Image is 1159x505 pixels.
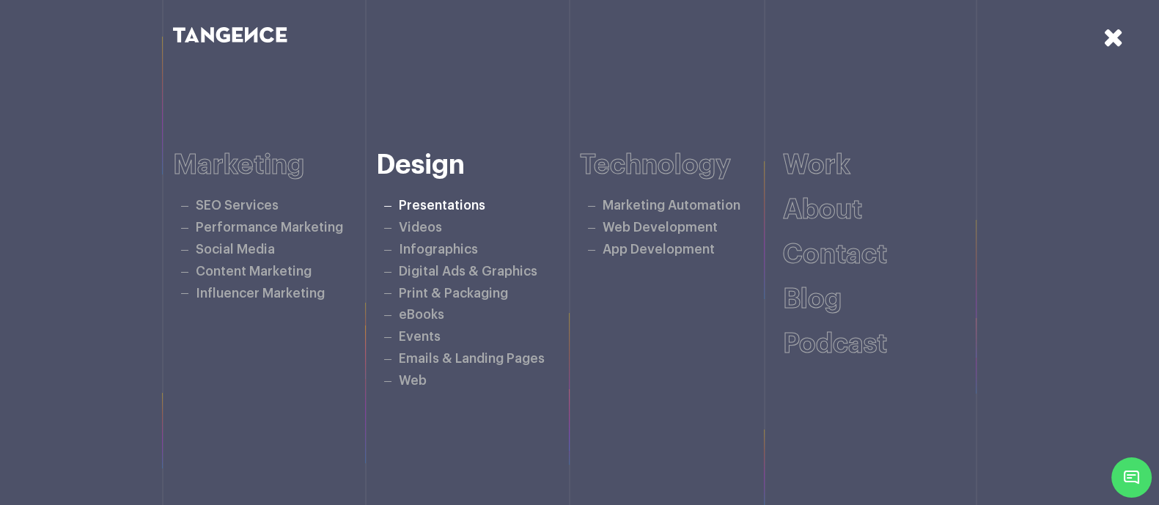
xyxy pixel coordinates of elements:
a: App Development [603,243,715,256]
a: Digital Ads & Graphics [399,265,537,278]
a: Blog [783,286,842,313]
h6: Marketing [173,150,377,180]
a: Web [399,375,427,387]
a: Infographics [399,243,478,256]
a: Influencer Marketing [196,287,325,300]
a: Events [399,331,441,343]
a: Print & Packaging [399,287,508,300]
a: Podcast [783,331,887,358]
a: Marketing Automation [603,199,740,212]
a: Contact [783,241,887,268]
a: Videos [399,221,442,234]
a: Emails & Landing Pages [399,353,545,365]
a: Performance Marketing [196,221,343,234]
span: Chat Widget [1111,457,1152,498]
h6: Technology [580,150,784,180]
h6: Design [376,150,580,180]
a: Social Media [196,243,275,256]
a: Work [783,152,850,179]
a: SEO Services [196,199,279,212]
a: Content Marketing [196,265,312,278]
a: About [783,196,862,224]
a: Web Development [603,221,718,234]
a: eBooks [399,309,444,321]
a: Presentations [399,199,485,212]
